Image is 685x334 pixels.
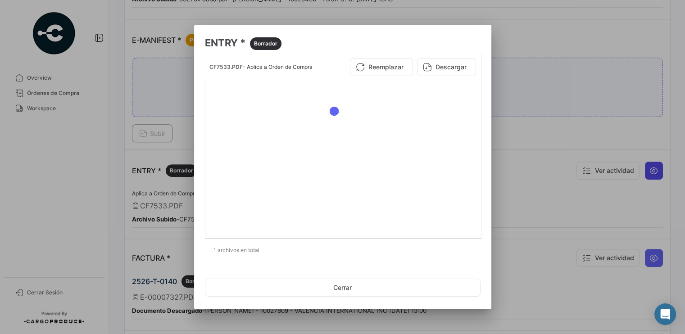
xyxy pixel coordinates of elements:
[243,63,313,70] span: - Aplica a Orden de Compra
[417,58,476,76] button: Descargar
[350,58,413,76] button: Reemplazar
[654,303,676,325] div: Abrir Intercom Messenger
[205,36,481,50] h3: ENTRY *
[209,63,243,70] span: CF7533.PDF
[205,279,481,297] button: Cerrar
[254,40,277,48] span: Borrador
[205,239,481,262] div: 1 archivos en total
